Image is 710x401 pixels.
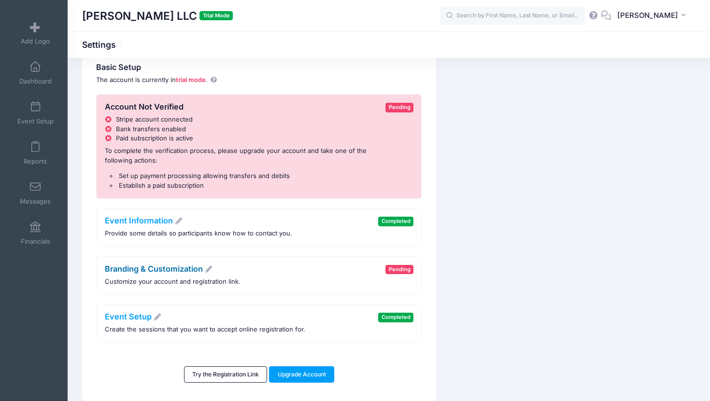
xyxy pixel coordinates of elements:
button: [PERSON_NAME] [611,5,696,27]
span: Paid subscription is active [116,134,193,142]
p: The account is currently in . [96,75,422,85]
span: Set up payment processing allowing transfers and debits [119,172,290,180]
p: To complete the verification process, please upgrade your account and take one of the following a... [105,146,381,165]
span: Pending [385,265,413,274]
h4: Account Not Verified [105,102,381,112]
h1: Settings [82,40,124,50]
span: Financials [21,237,50,246]
span: Bank transfers enabled [116,125,186,133]
strong: trial mode [176,76,206,83]
a: Add Logo [13,16,58,50]
a: Messages [13,176,58,210]
a: Try the Registration Link [184,366,268,383]
span: Establish a paid subscription [119,181,204,189]
a: Upgrade Account [269,366,334,383]
span: Completed [378,217,413,226]
span: Pending [385,103,413,112]
p: Provide some details so participants know how to contact you. [105,229,292,238]
a: Event Information [105,216,183,225]
p: Customize your account and registration link. [105,277,241,287]
span: Reports [24,157,47,166]
h1: [PERSON_NAME] LLC [82,5,233,27]
span: Messages [20,197,51,206]
a: Dashboard [13,56,58,90]
a: Branding & Customization [105,264,213,274]
span: Stripe account connected [116,115,193,123]
span: Completed [378,313,413,322]
span: Trial Mode [199,11,233,20]
span: Event Setup [17,117,54,125]
a: Financials [13,216,58,250]
a: Event Setup [105,312,162,321]
h4: Basic Setup [96,63,422,72]
span: Add Logo [21,37,50,45]
a: Reports [13,136,58,170]
p: Create the sessions that you want to accept online registration for. [105,325,305,334]
input: Search by First Name, Last Name, or Email... [440,6,585,26]
span: [PERSON_NAME] [617,10,678,21]
span: Dashboard [19,77,52,85]
a: Event Setup [13,96,58,130]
